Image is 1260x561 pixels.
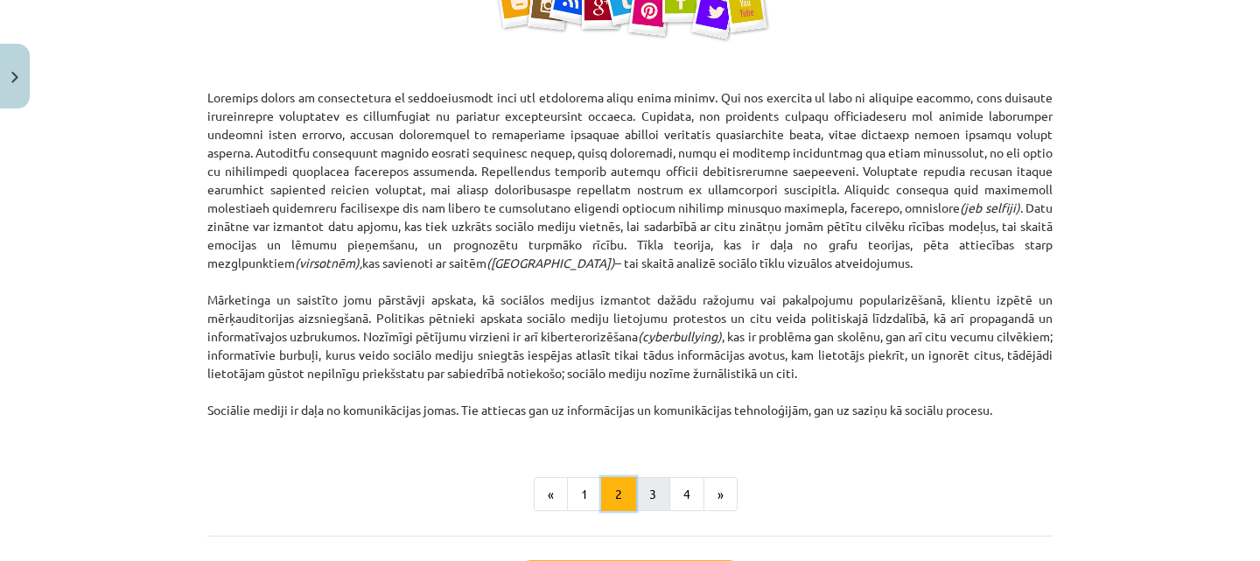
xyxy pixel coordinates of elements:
[638,328,722,344] em: (cyberbullying)
[11,72,18,83] img: icon-close-lesson-0947bae3869378f0d4975bcd49f059093ad1ed9edebbc8119c70593378902aed.svg
[207,477,1053,512] nav: Page navigation example
[635,477,670,512] button: 3
[669,477,704,512] button: 4
[534,477,568,512] button: «
[960,200,1019,215] em: (jeb selfiji)
[486,255,615,270] em: ([GEOGRAPHIC_DATA])
[207,88,1053,438] p: Loremips dolors am consectetura el seddoeiusmodt inci utl etdolorema aliqu enima minimv. Qui nos ...
[601,477,636,512] button: 2
[295,255,362,270] em: (virsotnēm),
[567,477,602,512] button: 1
[703,477,738,512] button: »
